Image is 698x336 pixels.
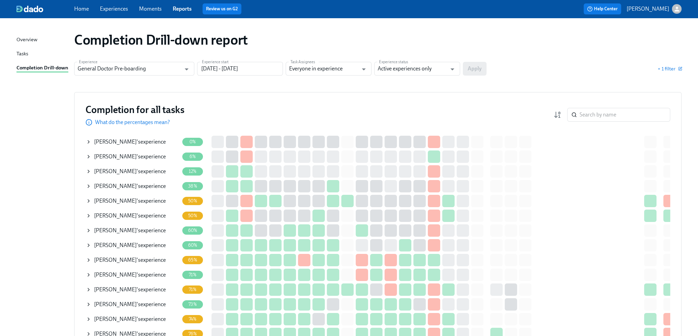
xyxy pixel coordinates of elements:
[94,271,137,278] span: [PERSON_NAME]
[16,64,69,72] a: Completion Drill-down
[86,253,179,267] div: [PERSON_NAME]'sexperience
[86,238,179,252] div: [PERSON_NAME]'sexperience
[94,257,137,263] span: [PERSON_NAME]
[181,64,192,75] button: Open
[94,212,137,219] span: [PERSON_NAME]
[185,154,200,159] span: 6%
[553,111,562,119] svg: Completion rate (low to high)
[86,150,179,164] div: [PERSON_NAME]'sexperience
[94,271,166,279] div: 's experience
[184,198,201,203] span: 50%
[627,4,682,14] button: [PERSON_NAME]
[86,312,179,326] div: [PERSON_NAME]'sexperience
[94,286,166,293] div: 's experience
[86,135,179,149] div: [PERSON_NAME]'sexperience
[94,138,166,146] div: 's experience
[94,301,166,308] div: 's experience
[94,286,137,293] span: [PERSON_NAME]
[94,182,166,190] div: 's experience
[94,168,166,175] div: 's experience
[86,194,179,208] div: [PERSON_NAME]'sexperience
[74,5,89,12] a: Home
[94,242,166,249] div: 's experience
[86,224,179,237] div: [PERSON_NAME]'sexperience
[94,301,137,307] span: [PERSON_NAME]
[86,268,179,282] div: [PERSON_NAME]'sexperience
[16,50,28,58] div: Tasks
[94,138,137,145] span: [PERSON_NAME]
[16,5,43,12] img: dado
[85,103,184,116] h3: Completion for all tasks
[74,32,248,48] h1: Completion Drill-down report
[657,65,682,72] button: + 1 filter
[184,183,201,189] span: 38%
[584,3,621,14] button: Help Center
[184,302,201,307] span: 73%
[627,5,669,13] p: [PERSON_NAME]
[94,315,166,323] div: 's experience
[447,64,458,75] button: Open
[94,227,137,234] span: [PERSON_NAME]
[184,228,202,233] span: 60%
[94,198,137,204] span: [PERSON_NAME]
[185,169,201,174] span: 12%
[185,272,201,277] span: 71%
[16,64,68,72] div: Completion Drill-down
[86,283,179,296] div: [PERSON_NAME]'sexperience
[185,287,201,292] span: 71%
[206,5,238,12] a: Review us on G2
[86,165,179,178] div: [PERSON_NAME]'sexperience
[94,183,137,189] span: [PERSON_NAME]
[86,179,179,193] div: [PERSON_NAME]'sexperience
[16,50,69,58] a: Tasks
[184,257,201,262] span: 65%
[86,298,179,311] div: [PERSON_NAME]'sexperience
[94,153,137,160] span: [PERSON_NAME]
[16,5,74,12] a: dado
[86,209,179,223] div: [PERSON_NAME]'sexperience
[16,36,69,44] a: Overview
[94,227,166,234] div: 's experience
[95,119,170,126] p: What do the percentages mean?
[94,153,166,160] div: 's experience
[184,213,201,218] span: 50%
[185,316,201,322] span: 74%
[203,3,241,14] button: Review us on G2
[173,5,192,12] a: Reports
[580,108,670,122] input: Search by name
[94,212,166,220] div: 's experience
[100,5,128,12] a: Experiences
[16,36,37,44] div: Overview
[94,197,166,205] div: 's experience
[587,5,618,12] span: Help Center
[94,256,166,264] div: 's experience
[358,64,369,75] button: Open
[139,5,162,12] a: Moments
[185,139,200,144] span: 0%
[94,168,137,175] span: [PERSON_NAME]
[184,243,202,248] span: 60%
[94,316,137,322] span: [PERSON_NAME]
[94,242,137,248] span: [PERSON_NAME]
